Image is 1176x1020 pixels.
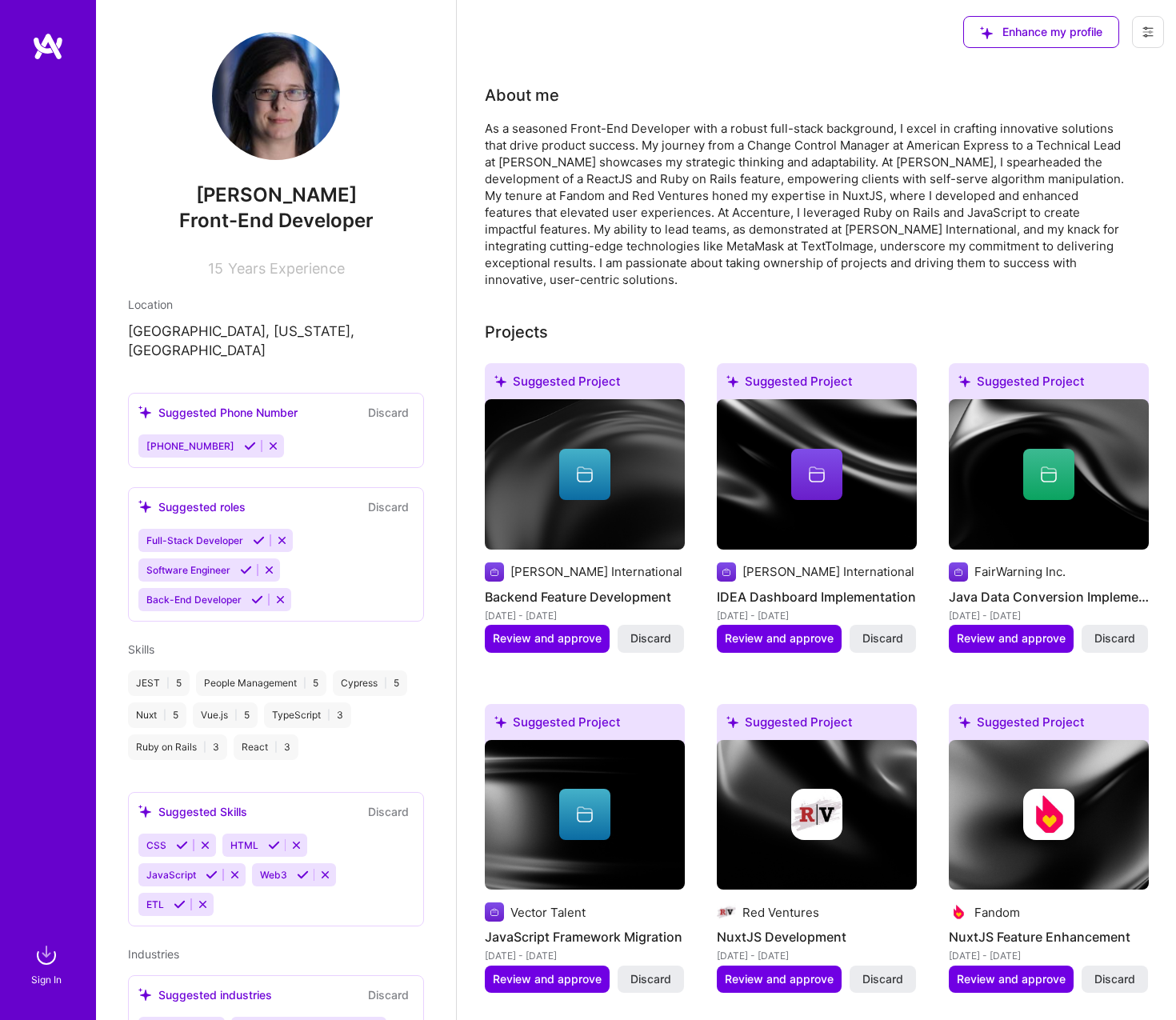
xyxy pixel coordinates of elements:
div: Suggested Project [485,363,685,406]
span: Full-Stack Developer [146,534,243,546]
button: Discard [363,403,414,422]
span: [PERSON_NAME] [128,183,424,207]
div: Suggested Project [485,704,685,746]
span: | [384,677,387,690]
span: | [234,709,238,722]
div: About me [485,83,559,107]
span: | [303,677,306,690]
span: Industries [128,947,179,961]
button: Review and approve [485,625,610,652]
span: | [274,741,278,754]
i: icon SuggestedTeams [138,500,152,514]
div: Location [128,296,424,313]
button: Discard [1082,625,1148,652]
span: Review and approve [725,971,834,987]
span: Software Engineer [146,564,230,576]
button: Discard [363,498,414,516]
div: [DATE] - [DATE] [949,607,1149,624]
div: Suggested Skills [138,803,247,820]
img: cover [717,399,917,550]
img: User Avatar [212,32,340,160]
span: Discard [1094,971,1135,987]
span: Years Experience [228,260,345,277]
div: [DATE] - [DATE] [949,947,1149,964]
img: Company logo [717,562,736,582]
span: | [203,741,206,754]
span: Web3 [260,869,287,881]
i: Reject [290,839,302,851]
img: Company logo [485,562,504,582]
div: Suggested industries [138,986,272,1003]
div: Projects [485,320,548,344]
i: Reject [263,564,275,576]
i: icon SuggestedTeams [494,716,506,728]
span: Review and approve [957,630,1066,646]
i: icon SuggestedTeams [726,375,738,387]
div: Suggested Project [717,363,917,406]
button: Review and approve [949,625,1074,652]
span: Back-End Developer [146,594,242,606]
span: Review and approve [493,630,602,646]
span: [PHONE_NUMBER] [146,440,234,452]
div: JEST 5 [128,670,190,696]
h4: JavaScript Framework Migration [485,926,685,947]
div: Cypress 5 [333,670,407,696]
img: Company logo [949,562,968,582]
i: icon SuggestedTeams [958,716,970,728]
img: cover [717,740,917,890]
div: [DATE] - [DATE] [485,947,685,964]
div: People Management 5 [196,670,326,696]
div: [PERSON_NAME] International [742,563,914,580]
i: icon SuggestedTeams [958,375,970,387]
div: TypeScript 3 [264,702,351,728]
i: Accept [174,898,186,910]
i: Accept [176,839,188,851]
i: Accept [206,869,218,881]
img: Company logo [949,902,968,922]
div: [PERSON_NAME] International [510,563,682,580]
i: icon SuggestedTeams [726,716,738,728]
a: sign inSign In [34,939,62,988]
div: Red Ventures [742,904,819,921]
span: Discard [1094,630,1135,646]
div: Ruby on Rails 3 [128,734,227,760]
i: Reject [274,594,286,606]
span: Review and approve [493,971,602,987]
button: Discard [1082,966,1148,993]
i: Reject [267,440,279,452]
img: Company logo [485,902,504,922]
img: cover [949,740,1149,890]
div: Suggested Phone Number [138,404,298,421]
div: FairWarning Inc. [974,563,1066,580]
img: cover [485,399,685,550]
button: Discard [618,625,684,652]
div: Suggested roles [138,498,246,515]
button: Discard [363,986,414,1004]
div: React 3 [234,734,298,760]
i: Accept [251,594,263,606]
span: Discard [862,630,903,646]
span: Discard [862,971,903,987]
i: Reject [199,839,211,851]
i: Reject [229,869,241,881]
span: JavaScript [146,869,196,881]
button: Discard [363,802,414,821]
span: ETL [146,898,164,910]
button: Discard [618,966,684,993]
i: icon SuggestedTeams [138,406,152,419]
i: Accept [240,564,252,576]
span: | [327,709,330,722]
img: Company logo [717,902,736,922]
div: Vue.js 5 [193,702,258,728]
i: Accept [268,839,280,851]
p: [GEOGRAPHIC_DATA], [US_STATE], [GEOGRAPHIC_DATA] [128,322,424,361]
img: Company logo [791,789,842,840]
img: logo [32,32,64,61]
i: icon SuggestedTeams [138,805,152,818]
i: icon SuggestedTeams [494,375,506,387]
span: Discard [630,971,671,987]
span: 15 [208,260,223,277]
h4: NuxtJS Development [717,926,917,947]
button: Review and approve [949,966,1074,993]
img: cover [485,740,685,890]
